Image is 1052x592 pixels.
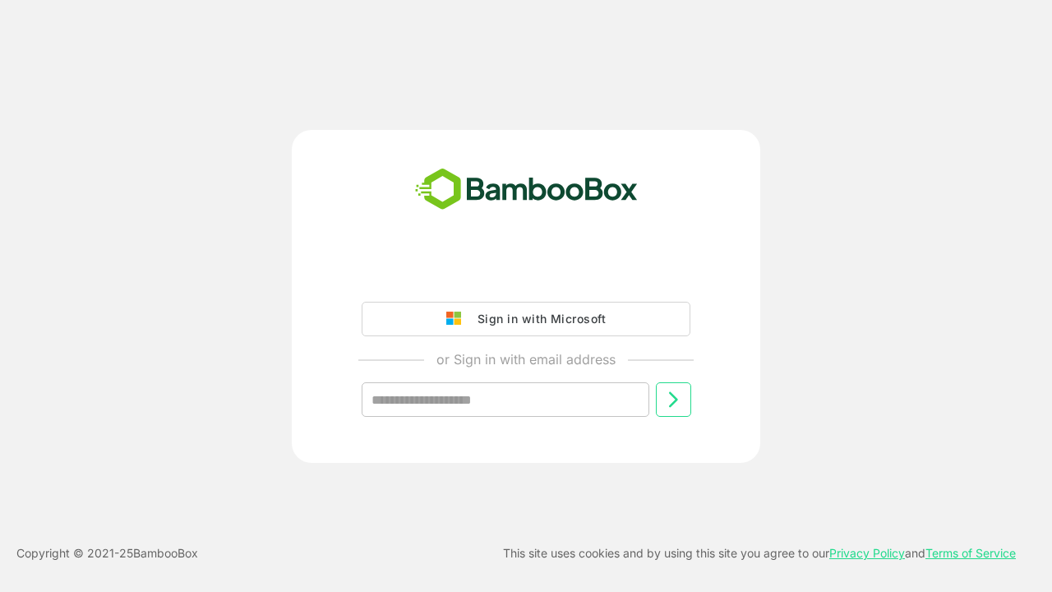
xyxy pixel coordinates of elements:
a: Terms of Service [925,546,1016,560]
button: Sign in with Microsoft [362,302,690,336]
p: Copyright © 2021- 25 BambooBox [16,543,198,563]
img: google [446,312,469,326]
div: Sign in with Microsoft [469,308,606,330]
a: Privacy Policy [829,546,905,560]
p: This site uses cookies and by using this site you agree to our and [503,543,1016,563]
img: bamboobox [406,163,647,217]
p: or Sign in with email address [436,349,616,369]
